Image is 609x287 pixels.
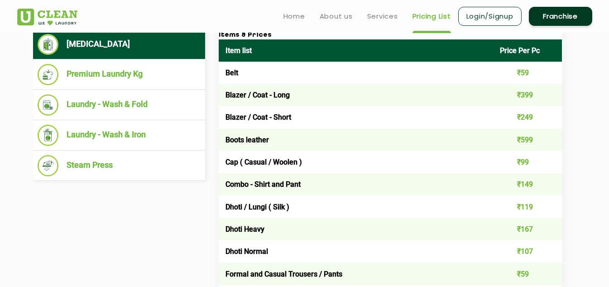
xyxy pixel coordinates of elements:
td: ₹59 [493,62,562,84]
td: ₹119 [493,195,562,218]
td: Belt [219,62,494,84]
li: [MEDICAL_DATA] [38,34,201,55]
td: Dhoti / Lungi ( Silk ) [219,195,494,218]
a: Services [367,11,398,22]
th: Item list [219,39,494,62]
td: ₹99 [493,151,562,173]
td: ₹107 [493,240,562,263]
li: Laundry - Wash & Iron [38,125,201,146]
td: Blazer / Coat - Long [219,84,494,106]
td: Dhoti Normal [219,240,494,263]
img: UClean Laundry and Dry Cleaning [17,9,77,25]
img: Laundry - Wash & Fold [38,94,59,116]
img: Premium Laundry Kg [38,64,59,85]
td: Formal and Casual Trousers / Pants [219,263,494,285]
td: ₹249 [493,106,562,128]
td: ₹399 [493,84,562,106]
li: Steam Press [38,155,201,176]
td: ₹599 [493,129,562,151]
img: Steam Press [38,155,59,176]
td: ₹167 [493,218,562,240]
img: Laundry - Wash & Iron [38,125,59,146]
img: Dry Cleaning [38,34,59,55]
td: ₹149 [493,173,562,195]
th: Price Per Pc [493,39,562,62]
a: Login/Signup [458,7,522,26]
a: Franchise [529,7,592,26]
a: Pricing List [412,11,451,22]
td: Dhoti Heavy [219,218,494,240]
td: Combo - Shirt and Pant [219,173,494,195]
td: Blazer / Coat - Short [219,106,494,128]
a: About us [320,11,353,22]
td: Cap ( Casual / Woolen ) [219,151,494,173]
td: ₹59 [493,263,562,285]
a: Home [283,11,305,22]
li: Premium Laundry Kg [38,64,201,85]
h3: Items & Prices [219,31,562,39]
td: Boots leather [219,129,494,151]
li: Laundry - Wash & Fold [38,94,201,116]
